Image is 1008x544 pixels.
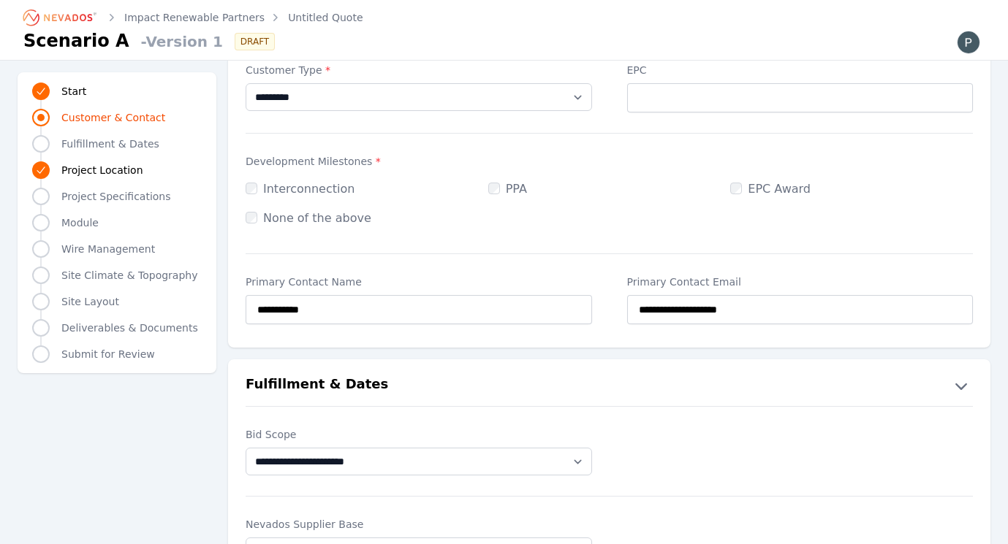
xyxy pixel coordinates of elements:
[61,84,86,99] span: Start
[23,6,363,29] nav: Breadcrumb
[246,427,592,442] label: Bid Scope
[246,212,257,223] input: None of the above
[730,182,811,196] label: EPC Award
[61,110,165,125] span: Customer & Contact
[61,189,171,204] span: Project Specifications
[488,183,500,194] input: PPA
[61,347,155,361] span: Submit for Review
[61,163,143,177] span: Project Location
[246,275,592,289] label: Primary Contact Name
[135,31,223,52] span: - Version 1
[61,321,198,335] span: Deliverables & Documents
[246,154,973,169] label: Development Milestones
[488,182,527,196] label: PPA
[288,10,363,25] a: Untitled Quote
[246,517,592,532] label: Nevados Supplier Base
[61,268,197,283] span: Site Climate & Topography
[246,182,355,196] label: Interconnection
[627,63,974,77] label: EPC
[246,211,371,225] label: None of the above
[957,31,980,54] img: Peter Moore
[32,81,202,364] nav: Progress
[124,10,265,25] a: Impact Renewable Partners
[627,275,974,289] label: Primary Contact Email
[23,29,129,53] h1: Scenario A
[246,63,592,77] label: Customer Type
[235,33,275,50] div: DRAFT
[61,242,155,256] span: Wire Management
[246,183,257,194] input: Interconnection
[228,374,990,397] button: Fulfillment & Dates
[61,294,119,309] span: Site Layout
[730,183,742,194] input: EPC Award
[61,215,99,230] span: Module
[246,374,388,397] h2: Fulfillment & Dates
[61,137,159,151] span: Fulfillment & Dates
